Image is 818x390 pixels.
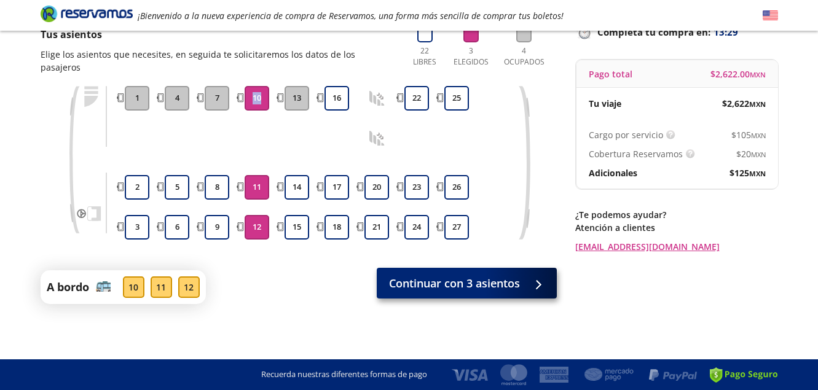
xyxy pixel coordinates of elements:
p: 3 Elegidos [450,45,492,68]
small: MXN [751,131,766,140]
span: 13:29 [714,25,738,39]
button: 12 [245,215,269,240]
button: 5 [165,175,189,200]
p: Elige los asientos que necesites, en seguida te solicitaremos los datos de los pasajeros [41,48,396,74]
p: Cargo por servicio [589,128,663,141]
button: 21 [364,215,389,240]
span: $ 20 [736,147,766,160]
p: Cobertura Reservamos [589,147,683,160]
button: 17 [324,175,349,200]
button: 13 [285,86,309,111]
small: MXN [749,99,766,109]
button: 2 [125,175,149,200]
span: $ 105 [731,128,766,141]
button: 11 [245,175,269,200]
p: Tus asientos [41,27,396,42]
button: 14 [285,175,309,200]
p: ¿Te podemos ayudar? [575,208,778,221]
p: Completa tu compra en : [575,23,778,41]
button: 25 [444,86,469,111]
span: Continuar con 3 asientos [389,275,520,292]
button: 26 [444,175,469,200]
span: $ 2,622.00 [710,68,766,80]
button: Continuar con 3 asientos [377,268,557,298]
button: 10 [245,86,269,111]
button: 7 [205,86,229,111]
div: 12 [178,276,200,298]
button: 15 [285,215,309,240]
button: 18 [324,215,349,240]
a: [EMAIL_ADDRESS][DOMAIN_NAME] [575,240,778,253]
button: 20 [364,175,389,200]
button: 9 [205,215,229,240]
a: Brand Logo [41,4,133,26]
button: 6 [165,215,189,240]
em: ¡Bienvenido a la nueva experiencia de compra de Reservamos, una forma más sencilla de comprar tus... [138,10,564,21]
div: 10 [123,276,144,298]
p: 22 Libres [408,45,442,68]
button: 3 [125,215,149,240]
button: 4 [165,86,189,111]
button: 23 [404,175,429,200]
p: Pago total [589,68,632,80]
p: Recuerda nuestras diferentes formas de pago [261,369,427,381]
i: Brand Logo [41,4,133,23]
button: 22 [404,86,429,111]
small: MXN [750,70,766,79]
span: $ 125 [730,166,766,179]
p: Tu viaje [589,97,621,110]
p: A bordo [47,279,89,295]
p: Adicionales [589,166,637,179]
button: 27 [444,215,469,240]
p: Atención a clientes [575,221,778,234]
p: 4 Ocupados [501,45,548,68]
div: 11 [151,276,172,298]
button: 16 [324,86,349,111]
small: MXN [751,150,766,159]
button: 1 [125,86,149,111]
small: MXN [749,169,766,178]
button: 8 [205,175,229,200]
span: $ 2,622 [722,97,766,110]
button: 24 [404,215,429,240]
button: English [763,8,778,23]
